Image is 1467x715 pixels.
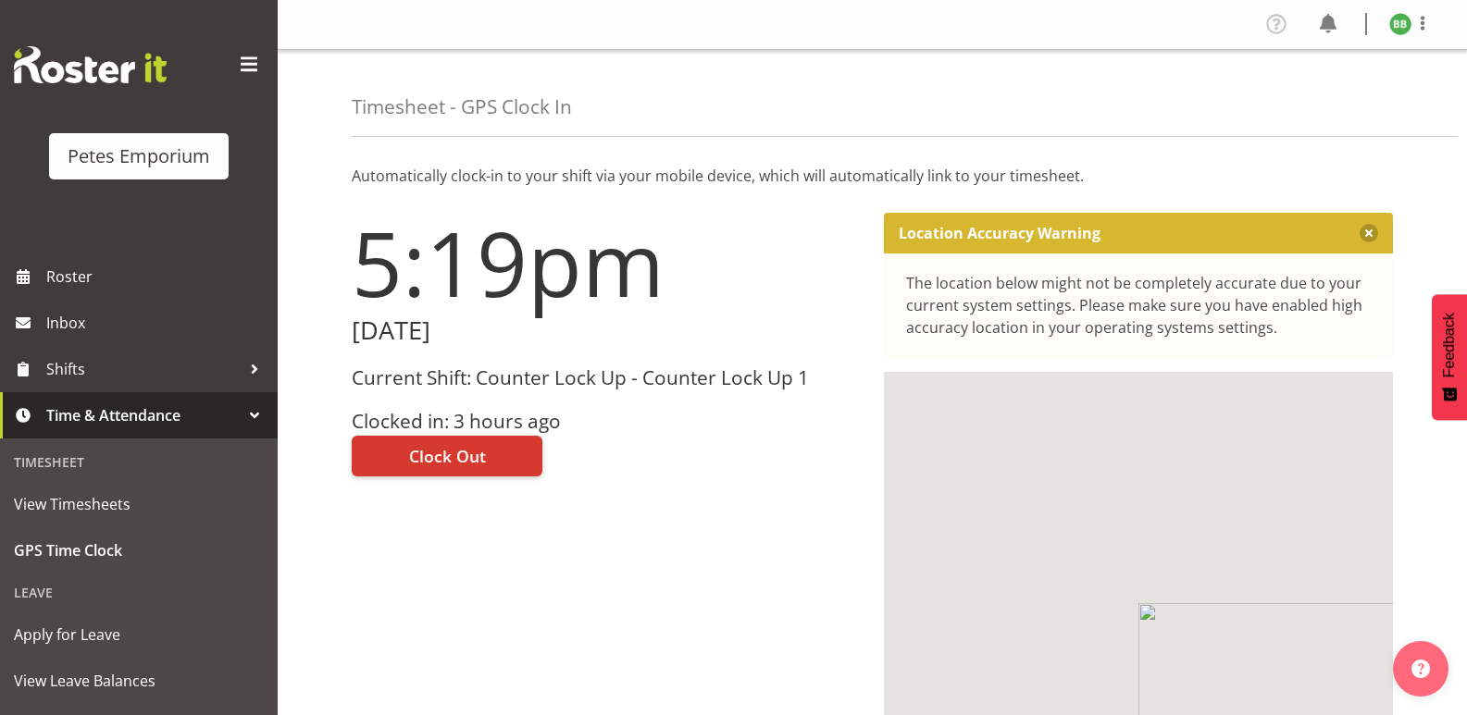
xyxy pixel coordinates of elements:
button: Close message [1360,224,1378,242]
a: GPS Time Clock [5,527,273,573]
span: View Leave Balances [14,667,264,695]
span: Roster [46,263,268,290]
h4: Timesheet - GPS Clock In [352,96,572,117]
img: help-xxl-2.png [1411,660,1430,678]
div: Leave [5,573,273,611]
img: Rosterit website logo [14,46,167,83]
span: Time & Attendance [46,401,241,429]
span: View Timesheets [14,490,264,518]
h3: Clocked in: 3 hours ago [352,411,862,432]
button: Feedback - Show survey [1432,294,1467,420]
span: Inbox [46,309,268,337]
span: Clock Out [409,444,486,468]
a: View Leave Balances [5,658,273,704]
p: Automatically clock-in to your shift via your mobile device, which will automatically link to you... [352,165,1393,187]
h3: Current Shift: Counter Lock Up - Counter Lock Up 1 [352,367,862,388]
p: Location Accuracy Warning [899,224,1100,242]
a: View Timesheets [5,481,273,527]
h1: 5:19pm [352,213,862,313]
div: Petes Emporium [68,142,210,170]
span: Apply for Leave [14,621,264,648]
div: The location below might not be completely accurate due to your current system settings. Please m... [906,272,1372,339]
span: GPS Time Clock [14,536,264,564]
span: Shifts [46,355,241,383]
button: Clock Out [352,436,542,476]
div: Timesheet [5,443,273,481]
h2: [DATE] [352,316,862,345]
span: Feedback [1441,313,1458,377]
a: Apply for Leave [5,611,273,658]
img: beena-bist9974.jpg [1389,13,1411,35]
